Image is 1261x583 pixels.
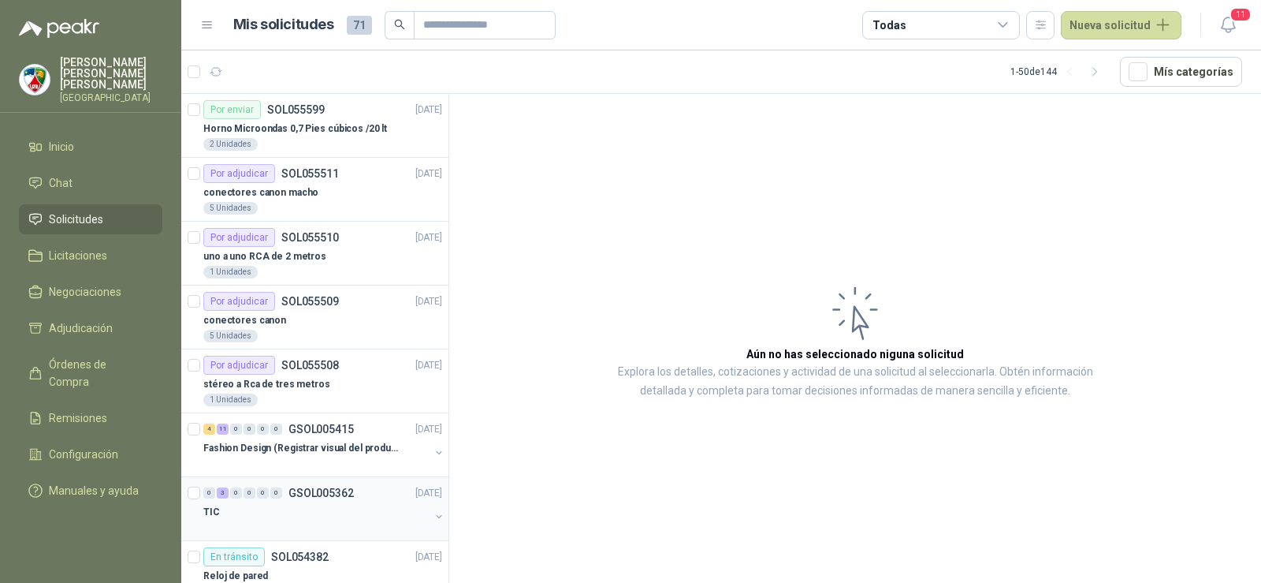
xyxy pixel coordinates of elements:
[415,422,442,437] p: [DATE]
[49,211,103,228] span: Solicitudes
[203,420,445,470] a: 4 11 0 0 0 0 GSOL005415[DATE] Fashion Design (Registrar visual del producto)
[203,292,275,311] div: Por adjudicar
[607,363,1103,401] p: Explora los detalles, cotizaciones y actividad de una solicitud al seleccionarla. Obtén informaci...
[203,185,318,200] p: conectores canon macho
[181,94,448,158] a: Por enviarSOL055599[DATE] Horno Microondas 0,7 Pies cúbicos /20 lt2 Unidades
[415,103,442,118] p: [DATE]
[270,488,282,499] div: 0
[415,166,442,181] p: [DATE]
[203,377,330,392] p: stéreo a Rca de tres metros
[281,168,339,179] p: SOL055511
[872,17,906,34] div: Todas
[415,486,442,501] p: [DATE]
[49,320,113,337] span: Adjudicación
[181,349,448,413] a: Por adjudicarSOL055508[DATE] stéreo a Rca de tres metros1 Unidades
[230,488,242,499] div: 0
[288,488,354,499] p: GSOL005362
[20,65,50,95] img: Company Logo
[270,424,282,435] div: 0
[203,249,326,264] p: uno a uno RCA de 2 metros
[181,286,448,349] a: Por adjudicarSOL055509[DATE] conectores canon5 Unidades
[230,424,242,435] div: 0
[19,439,162,469] a: Configuración
[203,121,387,136] p: Horno Microondas 0,7 Pies cúbicos /20 lt
[203,488,215,499] div: 0
[257,424,269,435] div: 0
[181,222,448,286] a: Por adjudicarSOL055510[DATE] uno a uno RCA de 2 metros1 Unidades
[415,550,442,565] p: [DATE]
[267,104,325,115] p: SOL055599
[49,356,147,391] span: Órdenes de Compra
[281,232,339,243] p: SOL055510
[60,57,162,90] p: [PERSON_NAME] [PERSON_NAME] [PERSON_NAME]
[49,283,121,301] span: Negociaciones
[60,93,162,103] p: [GEOGRAPHIC_DATA]
[203,394,258,406] div: 1 Unidades
[203,228,275,247] div: Por adjudicar
[203,138,258,151] div: 2 Unidades
[281,296,339,307] p: SOL055509
[19,476,162,506] a: Manuales y ayuda
[217,424,229,435] div: 11
[19,277,162,307] a: Negociaciones
[49,174,73,192] span: Chat
[257,488,269,499] div: 0
[49,138,74,155] span: Inicio
[415,358,442,373] p: [DATE]
[49,247,107,264] span: Licitaciones
[203,202,258,215] div: 5 Unidades
[394,19,405,30] span: search
[203,505,220,520] p: TIC
[1010,59,1107,84] div: 1 - 50 de 144
[288,424,354,435] p: GSOL005415
[233,13,334,36] h1: Mis solicitudes
[203,164,275,183] div: Por adjudicar
[203,100,261,119] div: Por enviar
[203,441,400,456] p: Fashion Design (Registrar visual del producto)
[49,409,107,427] span: Remisiones
[203,424,215,435] div: 4
[347,16,372,35] span: 71
[203,356,275,375] div: Por adjudicar
[244,424,255,435] div: 0
[19,132,162,162] a: Inicio
[203,484,445,534] a: 0 3 0 0 0 0 GSOL005362[DATE] TIC
[19,204,162,234] a: Solicitudes
[49,446,118,463] span: Configuración
[415,230,442,245] p: [DATE]
[19,241,162,271] a: Licitaciones
[203,266,258,278] div: 1 Unidades
[181,158,448,222] a: Por adjudicarSOL055511[DATE] conectores canon macho5 Unidades
[217,488,229,499] div: 3
[203,330,258,342] div: 5 Unidades
[1120,57,1242,87] button: Mís categorías
[19,349,162,397] a: Órdenes de Compra
[271,551,329,562] p: SOL054382
[19,403,162,433] a: Remisiones
[1229,7,1252,22] span: 11
[746,346,964,363] h3: Aún no has seleccionado niguna solicitud
[1214,11,1242,39] button: 11
[203,547,265,566] div: En tránsito
[1061,11,1181,39] button: Nueva solicitud
[244,488,255,499] div: 0
[19,168,162,198] a: Chat
[281,360,339,371] p: SOL055508
[19,19,99,38] img: Logo peakr
[203,313,286,328] p: conectores canon
[19,313,162,343] a: Adjudicación
[49,482,139,499] span: Manuales y ayuda
[415,294,442,309] p: [DATE]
